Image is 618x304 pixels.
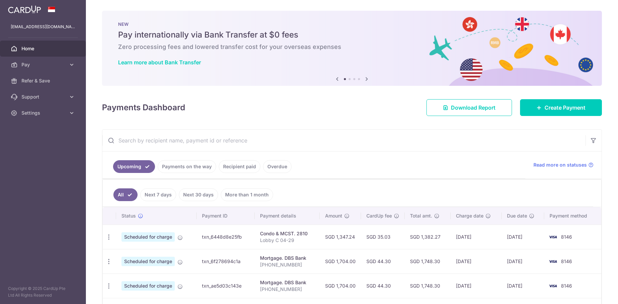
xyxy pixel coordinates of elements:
td: SGD 1,748.30 [405,249,451,273]
span: Home [21,45,66,52]
span: Due date [507,212,527,219]
a: All [113,188,138,201]
img: Bank transfer banner [102,11,602,86]
img: Bank Card [546,257,560,265]
h6: Zero processing fees and lowered transfer cost for your overseas expenses [118,43,586,51]
h5: Pay internationally via Bank Transfer at $0 fees [118,29,586,40]
span: Scheduled for charge [121,257,175,266]
a: Learn more about Bank Transfer [118,59,201,66]
td: SGD 1,382.27 [405,225,451,249]
td: [DATE] [502,249,544,273]
span: CardUp fee [366,212,392,219]
a: Next 7 days [140,188,176,201]
a: Recipient paid [219,160,260,173]
td: SGD 35.03 [361,225,405,249]
p: NEW [118,21,586,27]
span: Download Report [451,104,496,112]
a: Download Report [426,99,512,116]
td: txn_ae5d03c143e [197,273,255,298]
div: Mortgage. DBS Bank [260,279,314,286]
span: Refer & Save [21,77,66,84]
span: Read more on statuses [533,162,587,168]
th: Payment method [544,207,601,225]
span: Settings [21,110,66,116]
p: Lobby C 04-29 [260,237,314,244]
td: SGD 1,347.24 [320,225,361,249]
td: SGD 44.30 [361,273,405,298]
input: Search by recipient name, payment id or reference [102,130,585,151]
p: [EMAIL_ADDRESS][DOMAIN_NAME] [11,23,75,30]
span: Scheduled for charge [121,232,175,242]
span: 8146 [561,258,572,264]
td: [DATE] [451,225,502,249]
a: Read more on statuses [533,162,594,168]
span: Total amt. [410,212,432,219]
span: 8146 [561,283,572,289]
td: [DATE] [451,273,502,298]
a: Payments on the way [158,160,216,173]
a: Upcoming [113,160,155,173]
p: [PHONE_NUMBER] [260,261,314,268]
img: Bank Card [546,233,560,241]
td: SGD 44.30 [361,249,405,273]
span: Pay [21,61,66,68]
a: Overdue [263,160,292,173]
img: Bank Card [546,282,560,290]
img: CardUp [8,5,41,13]
th: Payment details [255,207,320,225]
td: [DATE] [451,249,502,273]
span: Support [21,94,66,100]
h4: Payments Dashboard [102,102,185,114]
td: SGD 1,704.00 [320,249,361,273]
td: SGD 1,748.30 [405,273,451,298]
td: txn_6448d8e25fb [197,225,255,249]
span: Create Payment [545,104,585,112]
div: Condo & MCST. 2810 [260,230,314,237]
a: Next 30 days [179,188,218,201]
th: Payment ID [197,207,255,225]
td: SGD 1,704.00 [320,273,361,298]
span: 8146 [561,234,572,240]
p: [PHONE_NUMBER] [260,286,314,293]
span: Scheduled for charge [121,281,175,291]
div: Mortgage. DBS Bank [260,255,314,261]
span: Status [121,212,136,219]
a: Create Payment [520,99,602,116]
span: Charge date [456,212,483,219]
td: [DATE] [502,225,544,249]
span: Amount [325,212,342,219]
td: [DATE] [502,273,544,298]
td: txn_6f278694c1a [197,249,255,273]
a: More than 1 month [221,188,273,201]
